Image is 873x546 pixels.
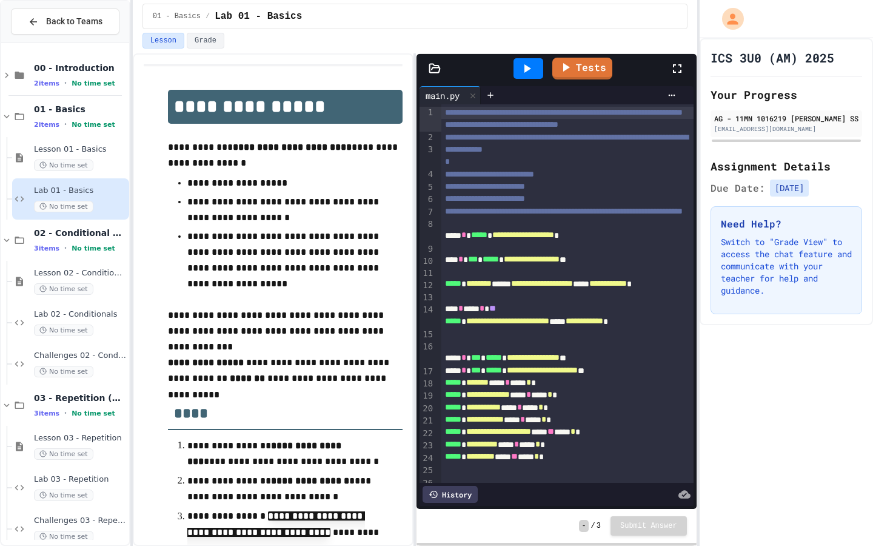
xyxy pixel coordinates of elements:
[34,325,93,336] span: No time set
[34,244,59,252] span: 3 items
[34,433,127,443] span: Lesson 03 - Repetition
[206,12,210,21] span: /
[420,304,435,329] div: 14
[34,186,127,196] span: Lab 01 - Basics
[420,89,466,102] div: main.py
[34,121,59,129] span: 2 items
[46,15,102,28] span: Back to Teams
[34,79,59,87] span: 2 items
[420,428,435,440] div: 22
[34,144,127,155] span: Lesson 01 - Basics
[420,465,435,477] div: 25
[34,309,127,320] span: Lab 02 - Conditionals
[34,351,127,361] span: Challenges 02 - Conditionals
[420,169,435,181] div: 4
[420,378,435,390] div: 18
[64,78,67,88] span: •
[420,268,435,280] div: 11
[420,206,435,218] div: 7
[34,227,127,238] span: 02 - Conditional Statements (if)
[420,255,435,268] div: 10
[64,243,67,253] span: •
[142,33,184,49] button: Lesson
[420,144,435,169] div: 3
[34,268,127,278] span: Lesson 02 - Conditional Statements (if)
[34,490,93,501] span: No time set
[420,181,435,194] div: 5
[34,474,127,485] span: Lab 03 - Repetition
[420,86,481,104] div: main.py
[721,217,852,231] h3: Need Help?
[714,113,858,124] div: AG - 11MN 1016219 [PERSON_NAME] SS
[34,104,127,115] span: 01 - Basics
[420,132,435,144] div: 2
[420,366,435,378] div: 17
[711,181,765,195] span: Due Date:
[11,8,119,35] button: Back to Teams
[711,158,862,175] h2: Assignment Details
[770,180,809,197] span: [DATE]
[420,243,435,255] div: 9
[34,448,93,460] span: No time set
[72,409,115,417] span: No time set
[420,415,435,427] div: 21
[34,393,127,403] span: 03 - Repetition (while and for)
[420,403,435,415] div: 20
[64,408,67,418] span: •
[721,236,852,297] p: Switch to "Grade View" to access the chat feature and communicate with your teacher for help and ...
[579,520,588,532] span: -
[64,120,67,129] span: •
[420,218,435,243] div: 8
[552,58,612,79] a: Tests
[423,486,478,503] div: History
[711,49,834,66] h1: ICS 3U0 (AM) 2025
[72,79,115,87] span: No time set
[597,521,601,531] span: 3
[420,477,435,490] div: 26
[420,280,435,292] div: 12
[420,390,435,402] div: 19
[34,366,93,377] span: No time set
[34,160,93,171] span: No time set
[610,516,687,536] button: Submit Answer
[709,5,747,33] div: My Account
[420,440,435,452] div: 23
[34,516,127,526] span: Challenges 03 - Repetition
[187,33,224,49] button: Grade
[153,12,201,21] span: 01 - Basics
[34,62,127,73] span: 00 - Introduction
[420,329,435,341] div: 15
[420,107,435,132] div: 1
[420,194,435,206] div: 6
[215,9,302,24] span: Lab 01 - Basics
[711,86,862,103] h2: Your Progress
[420,341,435,366] div: 16
[34,201,93,212] span: No time set
[420,292,435,304] div: 13
[72,121,115,129] span: No time set
[34,409,59,417] span: 3 items
[591,521,595,531] span: /
[420,453,435,465] div: 24
[34,283,93,295] span: No time set
[34,531,93,542] span: No time set
[72,244,115,252] span: No time set
[620,521,677,531] span: Submit Answer
[714,124,858,133] div: [EMAIL_ADDRESS][DOMAIN_NAME]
